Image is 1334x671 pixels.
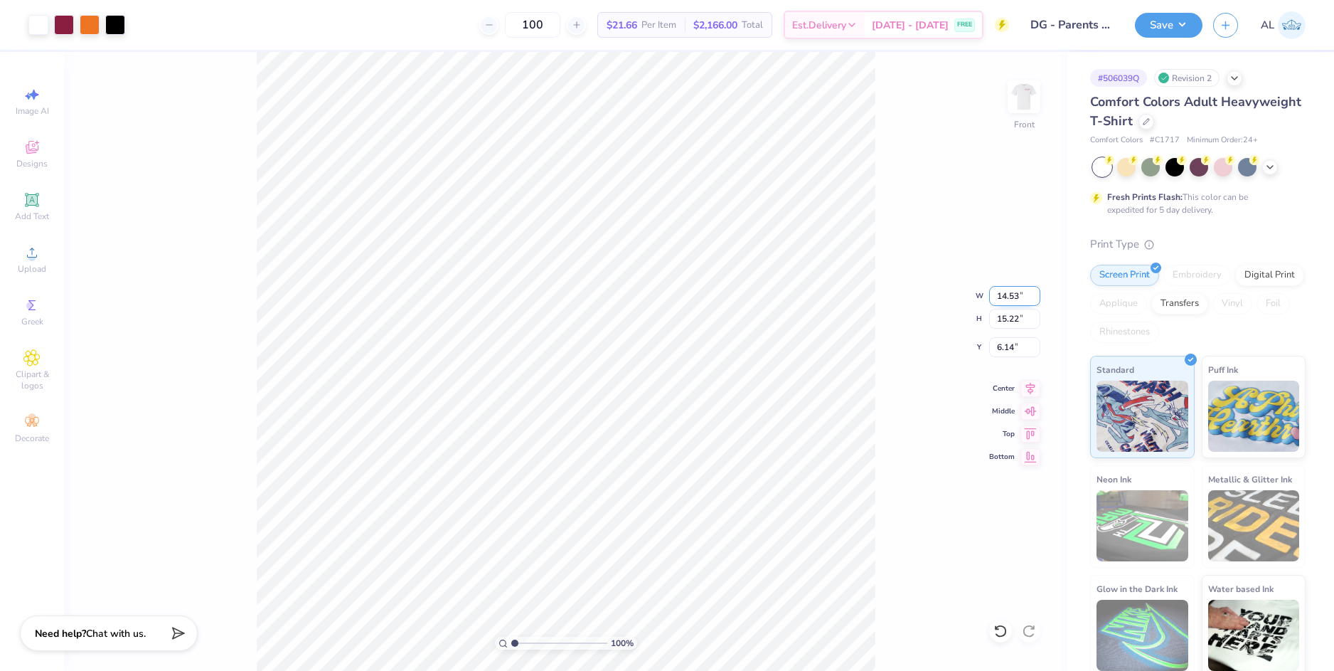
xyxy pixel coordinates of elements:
span: Neon Ink [1096,472,1131,487]
img: Front [1010,83,1038,111]
span: Middle [989,406,1015,416]
div: This color can be expedited for 5 day delivery. [1107,191,1282,216]
span: Standard [1096,362,1134,377]
span: Metallic & Glitter Ink [1208,472,1292,487]
span: FREE [957,20,972,30]
span: AL [1261,17,1274,33]
div: Revision 2 [1154,69,1220,87]
span: # C1717 [1150,134,1180,147]
span: Comfort Colors Adult Heavyweight T-Shirt [1090,93,1301,130]
span: Glow in the Dark Ink [1096,581,1178,596]
span: Per Item [641,18,676,33]
div: Print Type [1090,236,1306,253]
span: Add Text [15,211,49,222]
span: Decorate [15,433,49,444]
div: Screen Print [1090,265,1159,286]
span: Greek [21,316,43,327]
strong: Need help? [35,627,86,640]
img: Glow in the Dark Ink [1096,600,1188,671]
span: $21.66 [607,18,637,33]
span: Total [742,18,763,33]
span: Water based Ink [1208,581,1274,596]
span: 100 % [611,637,634,650]
input: – – [505,12,560,38]
span: [DATE] - [DATE] [872,18,949,33]
img: Water based Ink [1208,600,1300,671]
span: Upload [18,263,46,275]
img: Standard [1096,381,1188,452]
div: Rhinestones [1090,322,1159,343]
div: Vinyl [1212,293,1252,315]
div: # 506039Q [1090,69,1147,87]
a: AL [1261,11,1306,39]
span: Clipart & logos [7,369,57,391]
span: Chat with us. [86,627,146,640]
span: Center [989,384,1015,393]
div: Embroidery [1163,265,1231,286]
span: Image AI [16,105,49,117]
div: Transfers [1151,293,1208,315]
span: Designs [16,158,48,169]
img: Metallic & Glitter Ink [1208,490,1300,561]
img: Alyzza Lydia Mae Sobrino [1278,11,1306,39]
div: Digital Print [1235,265,1304,286]
button: Save [1135,13,1202,38]
div: Front [1014,118,1035,131]
span: Comfort Colors [1090,134,1143,147]
span: Bottom [989,452,1015,462]
input: Untitled Design [1020,11,1124,39]
strong: Fresh Prints Flash: [1107,191,1183,203]
span: Top [989,429,1015,439]
span: Puff Ink [1208,362,1238,377]
div: Applique [1090,293,1147,315]
div: Foil [1256,293,1290,315]
span: $2,166.00 [693,18,737,33]
span: Minimum Order: 24 + [1187,134,1258,147]
img: Puff Ink [1208,381,1300,452]
span: Est. Delivery [792,18,846,33]
img: Neon Ink [1096,490,1188,561]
